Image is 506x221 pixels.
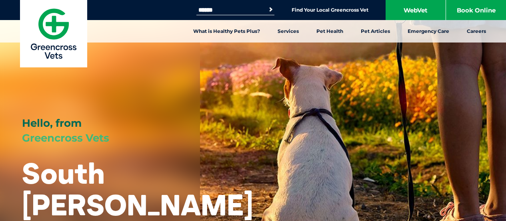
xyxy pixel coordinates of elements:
span: Greencross Vets [22,132,109,144]
a: What is Healthy Pets Plus? [184,20,269,43]
a: Pet Health [308,20,352,43]
a: Find Your Local Greencross Vet [292,7,368,13]
a: Pet Articles [352,20,399,43]
a: Emergency Care [399,20,458,43]
span: Hello, from [22,117,82,130]
a: Careers [458,20,495,43]
h1: South [PERSON_NAME] [22,157,253,221]
button: Search [267,6,275,14]
a: Services [269,20,308,43]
